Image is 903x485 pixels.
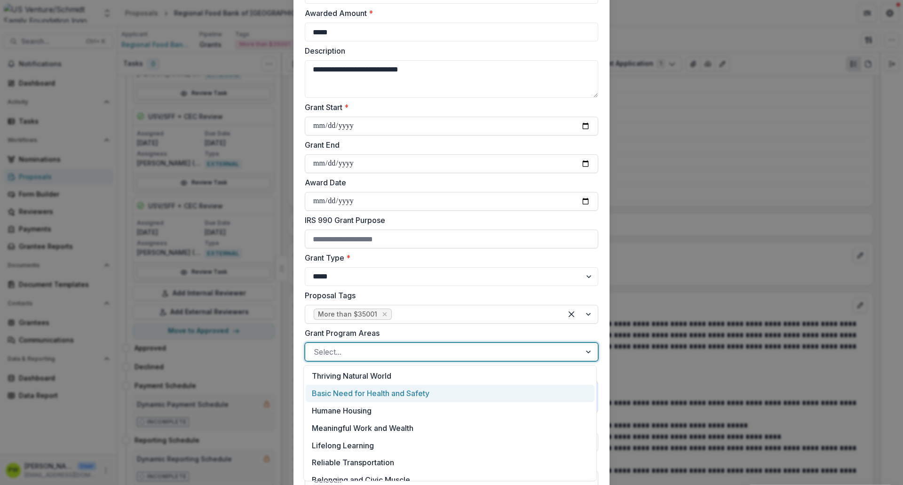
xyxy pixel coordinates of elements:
[306,367,594,385] div: Thriving Natural World
[318,310,377,318] span: More than $35001
[305,102,593,113] label: Grant Start
[305,177,593,188] label: Award Date
[306,385,594,402] div: Basic Need for Health and Safety
[306,454,594,471] div: Reliable Transportation
[305,215,593,226] label: IRS 990 Grant Purpose
[305,252,593,263] label: Grant Type
[564,307,579,322] div: Clear selected options
[306,419,594,437] div: Meaningful Work and Wealth
[380,310,389,319] div: Remove More than $35001
[305,139,593,151] label: Grant End
[306,437,594,454] div: Lifelong Learning
[305,45,593,56] label: Description
[305,8,593,19] label: Awarded Amount
[305,327,593,339] label: Grant Program Areas
[305,290,593,301] label: Proposal Tags
[306,402,594,420] div: Humane Housing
